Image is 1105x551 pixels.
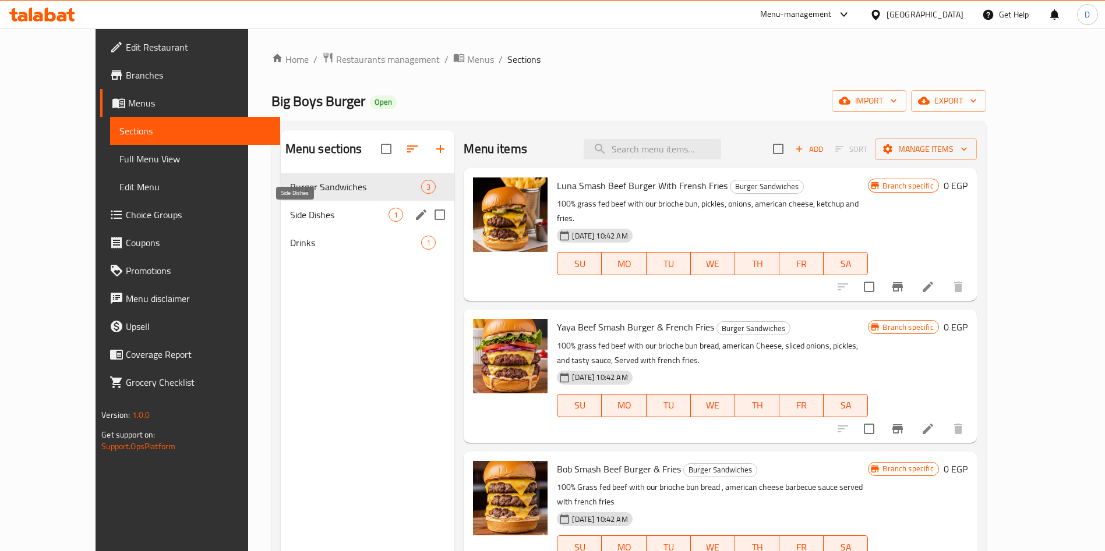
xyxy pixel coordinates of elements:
[557,339,868,368] p: 100% grass fed beef with our brioche bun bread, american Cheese, sliced onions, pickles, and tast...
[422,182,435,193] span: 3
[920,94,977,108] span: export
[313,52,317,66] li: /
[557,480,868,509] p: 100% Grass fed beef with our brioche bun bread , american cheese barbecue sauce served with frenc...
[562,255,597,272] span: SU
[647,394,691,417] button: TU
[126,319,271,333] span: Upsell
[473,319,548,393] img: Yaya Beef Smash Burger & French Fries
[841,94,897,108] span: import
[421,180,436,194] div: items
[100,201,280,229] a: Choice Groups
[790,140,828,158] span: Add item
[100,257,280,285] a: Promotions
[398,135,426,163] span: Sort sections
[691,394,735,417] button: WE
[790,140,828,158] button: Add
[271,52,986,67] nav: breadcrumb
[921,280,935,294] a: Edit menu item
[132,407,150,422] span: 1.0.0
[453,52,494,67] a: Menus
[467,52,494,66] span: Menus
[691,252,735,275] button: WE
[921,422,935,436] a: Edit menu item
[557,318,714,336] span: Yaya Beef Smash Burger & French Fries
[100,229,280,257] a: Coupons
[651,397,686,414] span: TU
[100,61,280,89] a: Branches
[422,237,435,248] span: 1
[110,145,280,173] a: Full Menu View
[412,206,430,223] button: edit
[760,8,832,22] div: Menu-management
[557,177,728,194] span: Luna Smash Beef Burger With Frensh Fries
[584,139,721,159] input: search
[101,427,155,442] span: Get support on:
[784,255,819,272] span: FR
[285,140,362,158] h2: Menu sections
[336,52,440,66] span: Restaurants management
[779,252,824,275] button: FR
[101,439,175,454] a: Support.OpsPlatform
[389,209,403,221] span: 1
[281,173,455,201] div: Burger Sandwiches3
[464,140,527,158] h2: Menu items
[828,140,875,158] span: Select section first
[100,312,280,340] a: Upsell
[426,135,454,163] button: Add section
[100,89,280,117] a: Menus
[944,273,972,301] button: delete
[651,255,686,272] span: TU
[857,275,881,299] span: Select to update
[779,394,824,417] button: FR
[884,415,912,443] button: Branch-specific-item
[567,514,632,525] span: [DATE] 10:42 AM
[110,173,280,201] a: Edit Menu
[832,90,906,112] button: import
[507,52,541,66] span: Sections
[567,372,632,383] span: [DATE] 10:42 AM
[824,252,868,275] button: SA
[499,52,503,66] li: /
[828,397,863,414] span: SA
[766,137,790,161] span: Select section
[374,137,398,161] span: Select all sections
[110,117,280,145] a: Sections
[126,40,271,54] span: Edit Restaurant
[944,319,968,335] h6: 0 EGP
[557,197,868,226] p: 100% grass fed beef with our brioche bun, pickles, onions, american cheese, ketchup and fries.
[290,180,422,194] span: Burger Sandwiches
[683,463,757,477] div: Burger Sandwiches
[696,255,730,272] span: WE
[119,180,271,194] span: Edit Menu
[878,322,938,333] span: Branch specific
[878,463,938,474] span: Branch specific
[290,208,389,222] span: Side Dishes
[567,230,632,241] span: [DATE] 10:42 AM
[716,321,790,335] div: Burger Sandwiches
[884,273,912,301] button: Branch-specific-item
[100,368,280,396] a: Grocery Checklist
[875,138,977,160] button: Manage items
[1085,8,1090,21] span: D
[389,208,403,222] div: items
[911,90,986,112] button: export
[824,394,868,417] button: SA
[606,397,641,414] span: MO
[100,285,280,312] a: Menu disclaimer
[100,33,280,61] a: Edit Restaurant
[322,52,440,67] a: Restaurants management
[606,255,641,272] span: MO
[878,180,938,191] span: Branch specific
[857,417,881,441] span: Select to update
[793,143,825,156] span: Add
[887,8,963,21] div: [GEOGRAPHIC_DATA]
[557,394,602,417] button: SU
[281,229,455,257] div: Drinks1
[119,124,271,138] span: Sections
[730,180,803,193] span: Burger Sandwiches
[126,292,271,305] span: Menu disclaimer
[101,407,130,422] span: Version:
[740,397,775,414] span: TH
[128,96,271,110] span: Menus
